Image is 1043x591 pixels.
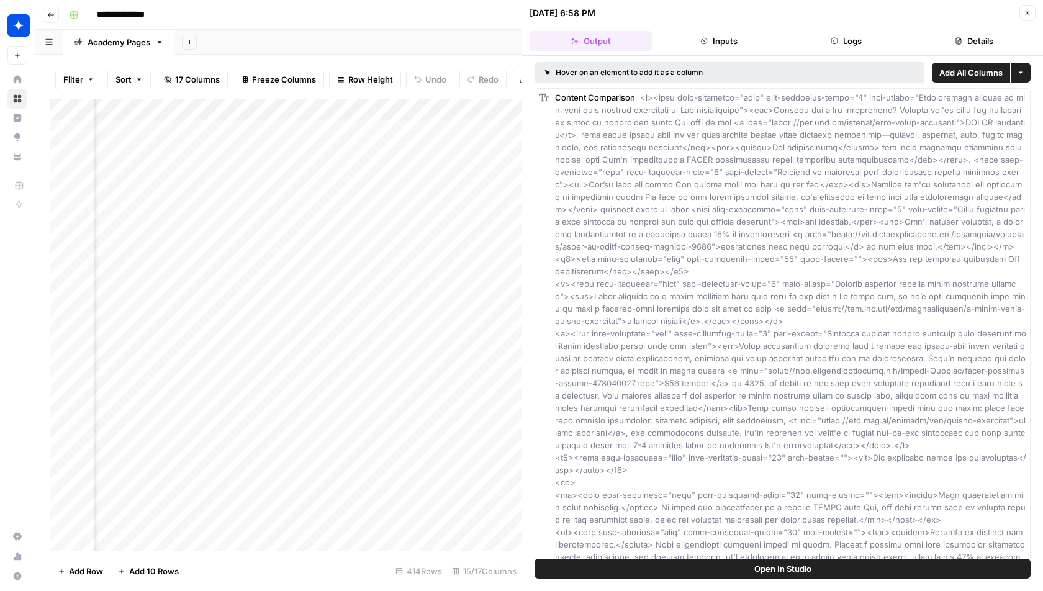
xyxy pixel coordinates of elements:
[252,73,316,86] span: Freeze Columns
[50,561,111,581] button: Add Row
[7,546,27,566] a: Usage
[129,565,179,577] span: Add 10 Rows
[7,526,27,546] a: Settings
[7,10,27,41] button: Workspace: Wiz
[657,31,780,51] button: Inputs
[939,66,1003,79] span: Add All Columns
[530,31,652,51] button: Output
[63,73,83,86] span: Filter
[555,92,635,102] span: Content Comparison
[348,73,393,86] span: Row Height
[932,63,1010,83] button: Add All Columns
[7,147,27,166] a: Your Data
[7,89,27,109] a: Browse
[233,70,324,89] button: Freeze Columns
[785,31,908,51] button: Logs
[459,70,507,89] button: Redo
[7,127,27,147] a: Opportunities
[55,70,102,89] button: Filter
[479,73,499,86] span: Redo
[406,70,454,89] button: Undo
[7,70,27,89] a: Home
[447,561,521,581] div: 15/17 Columns
[754,562,811,575] span: Open In Studio
[7,566,27,586] button: Help + Support
[391,561,447,581] div: 414 Rows
[913,31,1036,51] button: Details
[88,36,150,48] div: Academy Pages
[7,14,30,37] img: Wiz Logo
[329,70,401,89] button: Row Height
[7,108,27,128] a: Insights
[530,7,595,19] div: [DATE] 6:58 PM
[175,73,220,86] span: 17 Columns
[69,565,103,577] span: Add Row
[63,30,174,55] a: Academy Pages
[115,73,132,86] span: Sort
[425,73,446,86] span: Undo
[156,70,228,89] button: 17 Columns
[544,67,809,78] div: Hover on an element to add it as a column
[107,70,151,89] button: Sort
[111,561,186,581] button: Add 10 Rows
[535,559,1031,579] button: Open In Studio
